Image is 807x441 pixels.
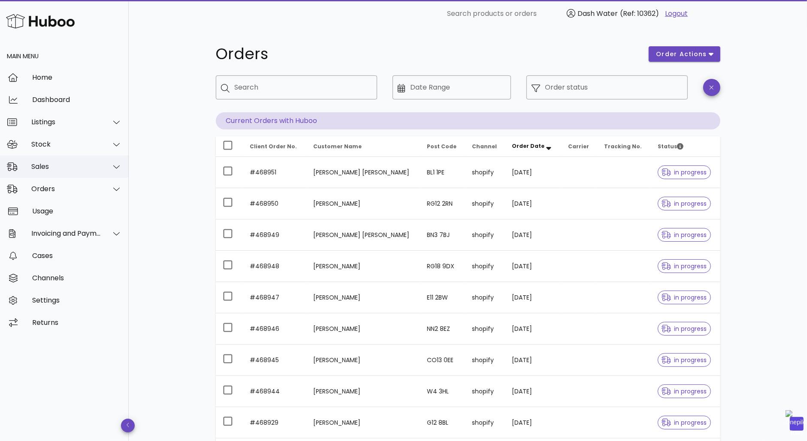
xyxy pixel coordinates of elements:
span: in progress [662,388,707,394]
td: #468949 [243,219,306,251]
th: Carrier [561,136,597,157]
td: #468944 [243,376,306,407]
td: [DATE] [505,282,562,313]
div: Dashboard [32,96,122,104]
td: shopify [465,251,505,282]
td: [DATE] [505,376,562,407]
div: Settings [32,296,122,304]
button: order actions [649,46,720,62]
td: [PERSON_NAME] [PERSON_NAME] [306,157,420,188]
td: #468947 [243,282,306,313]
img: Huboo Logo [6,12,75,30]
th: Post Code [420,136,465,157]
th: Customer Name [306,136,420,157]
span: in progress [662,420,707,426]
div: Home [32,73,122,81]
td: shopify [465,345,505,376]
span: Tracking No. [604,143,642,150]
span: in progress [662,169,707,175]
td: #468950 [243,188,306,219]
td: G12 8BL [420,407,465,438]
span: in progress [662,263,707,269]
td: [PERSON_NAME] [306,251,420,282]
th: Tracking No. [597,136,650,157]
td: shopify [465,376,505,407]
th: Status [651,136,720,157]
div: Channels [32,274,122,282]
td: [DATE] [505,157,562,188]
td: RG18 9DX [420,251,465,282]
td: shopify [465,219,505,251]
div: Orders [31,185,101,193]
div: Stock [31,140,101,148]
span: in progress [662,326,707,332]
td: [DATE] [505,219,562,251]
td: [DATE] [505,407,562,438]
td: shopify [465,188,505,219]
p: Current Orders with Huboo [216,112,720,129]
td: W4 3HL [420,376,465,407]
h1: Orders [216,46,639,62]
span: Status [658,143,683,150]
div: Cases [32,252,122,260]
td: [PERSON_NAME] [306,313,420,345]
div: Usage [32,207,122,215]
td: [PERSON_NAME] [306,188,420,219]
td: [DATE] [505,345,562,376]
div: Returns [32,318,122,327]
td: [DATE] [505,188,562,219]
span: Channel [472,143,497,150]
td: [DATE] [505,251,562,282]
span: in progress [662,201,707,207]
td: shopify [465,282,505,313]
td: BL1 1PE [420,157,465,188]
td: #468946 [243,313,306,345]
td: [DATE] [505,313,562,345]
span: Dash Water [577,9,618,18]
td: [PERSON_NAME] [306,345,420,376]
td: BN3 7BJ [420,219,465,251]
span: in progress [662,232,707,238]
td: [PERSON_NAME] [PERSON_NAME] [306,219,420,251]
td: shopify [465,157,505,188]
div: Invoicing and Payments [31,229,101,237]
span: (Ref: 10362) [620,9,659,18]
td: [PERSON_NAME] [306,282,420,313]
span: order actions [656,50,707,59]
span: Order Date [512,142,545,150]
td: #468951 [243,157,306,188]
td: [PERSON_NAME] [306,407,420,438]
span: Client Order No. [250,143,297,150]
td: RG12 2RN [420,188,465,219]
td: [PERSON_NAME] [306,376,420,407]
div: Listings [31,118,101,126]
td: #468945 [243,345,306,376]
td: E11 2BW [420,282,465,313]
th: Order Date: Sorted descending. Activate to remove sorting. [505,136,562,157]
td: shopify [465,313,505,345]
span: in progress [662,357,707,363]
span: Carrier [568,143,589,150]
div: Sales [31,162,101,171]
span: in progress [662,294,707,300]
th: Client Order No. [243,136,306,157]
td: NN2 8EZ [420,313,465,345]
td: #468948 [243,251,306,282]
span: Customer Name [313,143,362,150]
td: shopify [465,407,505,438]
th: Channel [465,136,505,157]
span: Post Code [427,143,456,150]
td: CO13 0EE [420,345,465,376]
td: #468929 [243,407,306,438]
a: Logout [665,9,688,19]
